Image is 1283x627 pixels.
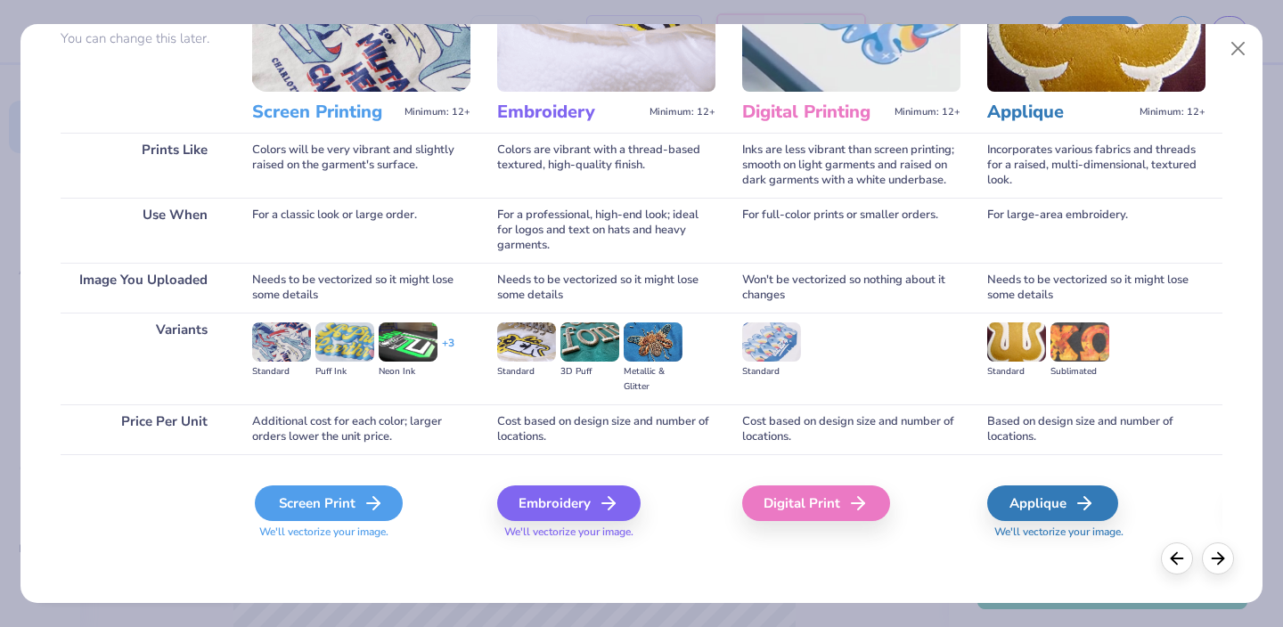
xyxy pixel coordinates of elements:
[987,364,1046,379] div: Standard
[497,101,642,124] h3: Embroidery
[987,322,1046,362] img: Standard
[252,404,470,454] div: Additional cost for each color; larger orders lower the unit price.
[61,31,225,46] p: You can change this later.
[742,101,887,124] h3: Digital Printing
[497,525,715,540] span: We'll vectorize your image.
[987,485,1118,521] div: Applique
[252,133,470,198] div: Colors will be very vibrant and slightly raised on the garment's surface.
[497,263,715,313] div: Needs to be vectorized so it might lose some details
[252,263,470,313] div: Needs to be vectorized so it might lose some details
[987,404,1205,454] div: Based on design size and number of locations.
[252,322,311,362] img: Standard
[497,133,715,198] div: Colors are vibrant with a thread-based textured, high-quality finish.
[252,364,311,379] div: Standard
[742,364,801,379] div: Standard
[61,404,225,454] div: Price Per Unit
[650,106,715,118] span: Minimum: 12+
[252,101,397,124] h3: Screen Printing
[61,313,225,404] div: Variants
[497,485,641,521] div: Embroidery
[987,525,1205,540] span: We'll vectorize your image.
[442,336,454,366] div: + 3
[895,106,960,118] span: Minimum: 12+
[742,198,960,263] div: For full-color prints or smaller orders.
[61,198,225,263] div: Use When
[1222,32,1255,66] button: Close
[1140,106,1205,118] span: Minimum: 12+
[61,133,225,198] div: Prints Like
[560,322,619,362] img: 3D Puff
[987,133,1205,198] div: Incorporates various fabrics and threads for a raised, multi-dimensional, textured look.
[255,485,403,521] div: Screen Print
[987,198,1205,263] div: For large-area embroidery.
[742,263,960,313] div: Won't be vectorized so nothing about it changes
[624,364,682,395] div: Metallic & Glitter
[497,404,715,454] div: Cost based on design size and number of locations.
[379,322,437,362] img: Neon Ink
[61,263,225,313] div: Image You Uploaded
[497,364,556,379] div: Standard
[379,364,437,379] div: Neon Ink
[315,364,374,379] div: Puff Ink
[1050,322,1109,362] img: Sublimated
[742,485,890,521] div: Digital Print
[987,101,1132,124] h3: Applique
[252,525,470,540] span: We'll vectorize your image.
[1050,364,1109,379] div: Sublimated
[624,322,682,362] img: Metallic & Glitter
[405,106,470,118] span: Minimum: 12+
[497,198,715,263] div: For a professional, high-end look; ideal for logos and text on hats and heavy garments.
[315,322,374,362] img: Puff Ink
[497,322,556,362] img: Standard
[252,198,470,263] div: For a classic look or large order.
[742,322,801,362] img: Standard
[742,133,960,198] div: Inks are less vibrant than screen printing; smooth on light garments and raised on dark garments ...
[742,404,960,454] div: Cost based on design size and number of locations.
[987,263,1205,313] div: Needs to be vectorized so it might lose some details
[560,364,619,379] div: 3D Puff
